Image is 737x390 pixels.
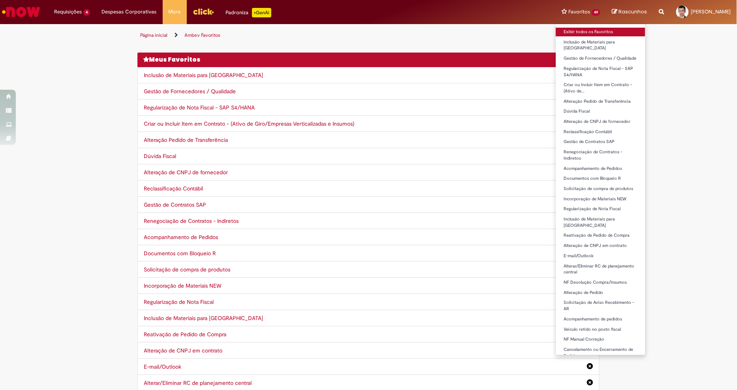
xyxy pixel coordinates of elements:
p: +GenAi [252,8,271,17]
a: Regularização de Nota Fiscal [144,298,214,305]
a: Reativação de Pedido de Compra [144,331,226,338]
span: Despesas Corporativas [102,8,157,16]
a: Ambev Favoritos [184,32,220,38]
ul: Trilhas de página [137,28,600,43]
a: E-mail/Outlook [144,363,181,370]
a: Incorporação de Materiais NEW [144,282,221,289]
a: Gestão de Contratos SAP [144,201,206,208]
a: Acompanhamento de Pedidos [144,234,218,241]
a: Reclassificação Contábil [556,128,645,136]
a: Veículo retido no posto fiscal [556,325,645,334]
a: Inclusão de Materiais para [GEOGRAPHIC_DATA] [144,315,263,322]
a: Regularização de Nota Fiscal [556,205,645,213]
a: Regularização de Nota Fiscal - SAP S4/HANA [556,64,645,79]
a: Alteração Pedido de Transferência [556,97,645,106]
a: Dúvida Fiscal [556,107,645,116]
span: Requisições [54,8,82,16]
a: Alteração de CNPJ de fornecedor [556,117,645,126]
a: Renegociação de Contratos - Indiretos [556,148,645,162]
span: Favoritos [568,8,590,16]
div: Padroniza [226,8,271,17]
a: E-mail/Outlook [556,252,645,260]
a: NF Manual Correção [556,335,645,344]
a: Alteração Pedido de Transferência [144,136,228,143]
a: Rascunhos [612,8,647,16]
a: Acompanhamento de pedidos [556,315,645,324]
a: Alteração de CNPJ em contrato [144,347,222,354]
a: Dúvida Fiscal [144,153,176,160]
ul: Favoritos [556,24,646,355]
a: Criar ou Incluir Item em Contrato - (Ativo de… [556,81,645,95]
a: Solicitação de compra de produtos [556,185,645,193]
a: Página inicial [140,32,167,38]
a: Incorporação de Materiais NEW [556,195,645,203]
a: Solicitação de compra de produtos [144,266,230,273]
a: Regularização de Nota Fiscal - SAP S4/HANA [144,104,255,111]
a: Solicitação de Aviso Recebimento - AR [556,298,645,313]
a: Alterar/Eliminar RC de planejamento central [144,379,252,386]
span: [PERSON_NAME] [691,8,731,15]
a: Alteração de Pedido [556,288,645,297]
img: click_logo_yellow_360x200.png [193,6,214,17]
a: Alteração de CNPJ em contrato [556,241,645,250]
a: Inclusão de Materiais para [GEOGRAPHIC_DATA] [556,215,645,230]
a: Gestão de Fornecedores / Qualidade [144,88,236,95]
a: Documentos com Bloqueio R [144,250,216,257]
a: Gestão de Contratos SAP [556,138,645,146]
a: Renegociação de Contratos - Indiretos [144,217,239,224]
a: Reativação de Pedido de Compra [556,231,645,240]
a: Inclusão de Materiais para [GEOGRAPHIC_DATA] [556,38,645,53]
a: Gestão de Fornecedores / Qualidade [556,54,645,63]
a: Acompanhamento de Pedidos [556,164,645,173]
a: Criar ou Incluir Item em Contrato - (Ativo de Giro/Empresas Verticalizadas e Insumos) [144,120,354,127]
span: 4 [83,9,90,16]
a: Exibir todos os Favoritos [556,28,645,36]
a: Inclusão de Materiais para [GEOGRAPHIC_DATA] [144,72,263,79]
a: Cancelamento ou Encerramento de Pedido [556,345,645,360]
span: More [169,8,181,16]
a: Documentos com Bloqueio R [556,174,645,183]
a: Alterar/Eliminar RC de planejamento central [556,262,645,277]
span: Rascunhos [619,8,647,15]
span: Meus Favoritos [149,55,200,64]
a: Reclassificação Contábil [144,185,203,192]
span: 49 [592,9,600,16]
a: NF Devolução Compra/Insumos [556,278,645,287]
img: ServiceNow [1,4,41,20]
a: Alteração de CNPJ de fornecedor [144,169,228,176]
